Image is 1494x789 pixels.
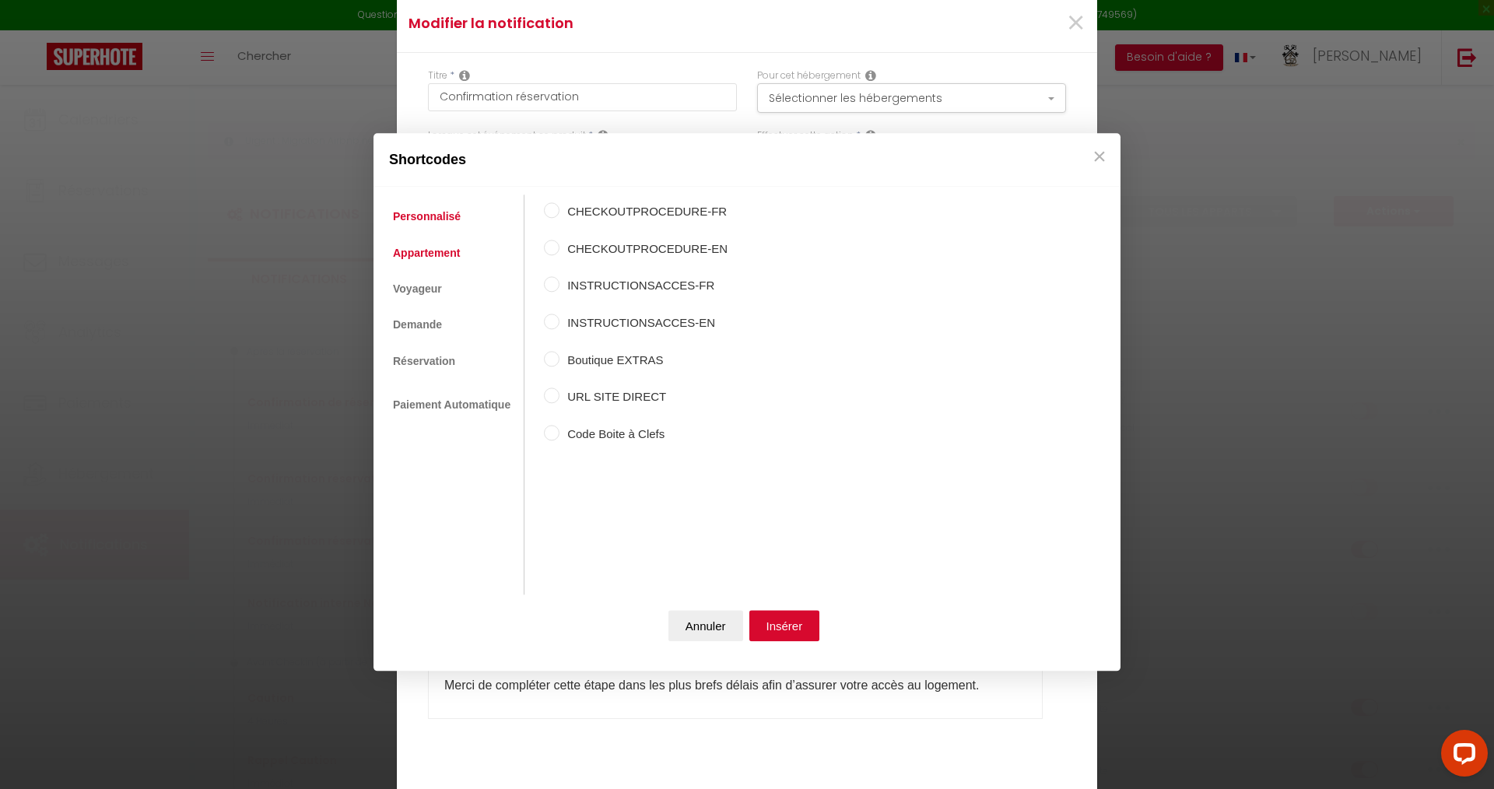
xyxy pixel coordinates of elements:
div: Shortcodes [373,133,1120,187]
button: Annuler [668,611,743,642]
label: URL SITE DIRECT [559,387,728,406]
a: Demande [385,311,450,339]
iframe: LiveChat chat widget [1429,724,1494,789]
label: Boutique EXTRAS [559,351,728,370]
button: Insérer [749,611,820,642]
label: INSTRUCTIONSACCES-FR [559,277,728,296]
label: INSTRUCTIONSACCES-EN [559,314,728,332]
a: Paiement Automatique [385,391,518,419]
label: CHECKOUTPROCEDURE-EN [559,240,728,258]
a: Personnalisé [385,203,468,231]
a: Appartement [385,239,468,267]
a: Réservation [385,347,463,375]
a: Voyageur [385,275,450,303]
button: Close [1088,141,1111,172]
label: Code Boite à Clefs [559,425,728,444]
label: CHECKOUTPROCEDURE-FR [559,203,728,222]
